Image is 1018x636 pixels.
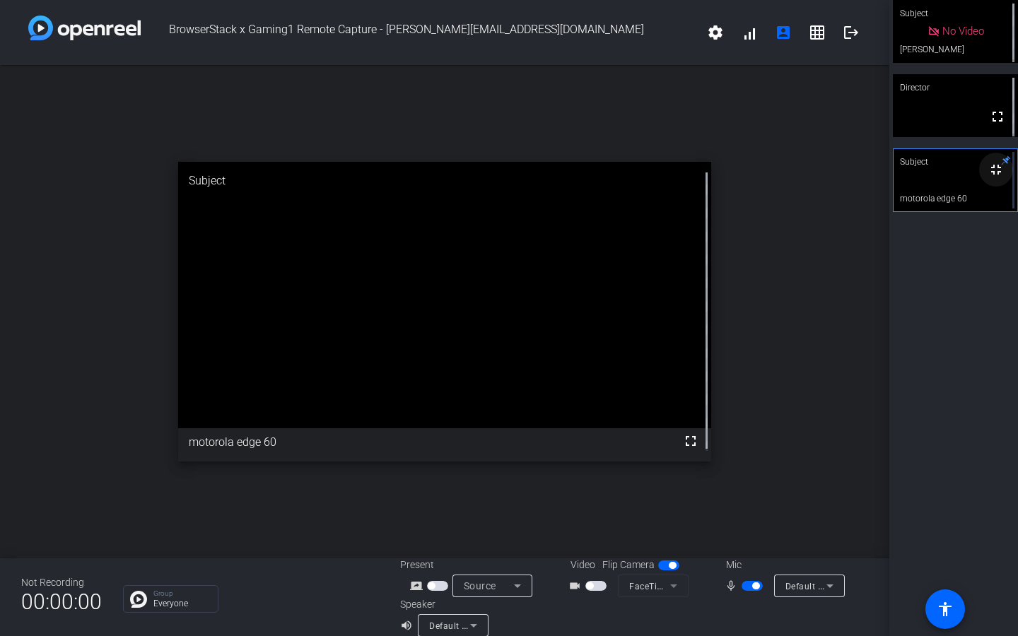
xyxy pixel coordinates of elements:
mat-icon: account_box [775,24,792,41]
mat-icon: fullscreen [682,432,699,449]
img: Chat Icon [130,591,147,608]
span: Video [571,558,595,572]
span: 00:00:00 [21,584,102,619]
div: Subject [893,148,1018,175]
mat-icon: logout [843,24,860,41]
mat-icon: fullscreen [989,108,1006,125]
div: Director [893,74,1018,101]
img: white-gradient.svg [28,16,141,40]
span: Default - MacBook Air Microphone (Built-in) [785,580,964,591]
span: BrowserStack x Gaming1 Remote Capture - [PERSON_NAME][EMAIL_ADDRESS][DOMAIN_NAME] [141,16,698,49]
span: Default - MacBook Air Speakers (Built-in) [429,620,597,631]
button: signal_cellular_alt [732,16,766,49]
mat-icon: videocam_outline [568,577,585,594]
p: Everyone [153,599,211,608]
span: No Video [942,25,984,37]
mat-icon: grid_on [809,24,826,41]
mat-icon: settings [707,24,724,41]
div: Subject [178,162,712,200]
mat-icon: volume_up [400,617,417,634]
div: Speaker [400,597,485,612]
mat-icon: accessibility [937,601,954,618]
div: Mic [712,558,853,572]
mat-icon: mic_none [725,577,742,594]
mat-icon: fullscreen_exit [988,161,1005,178]
mat-icon: screen_share_outline [410,577,427,594]
div: Not Recording [21,575,102,590]
span: Flip Camera [602,558,655,572]
p: Group [153,590,211,597]
span: Source [464,580,496,591]
div: Present [400,558,542,572]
